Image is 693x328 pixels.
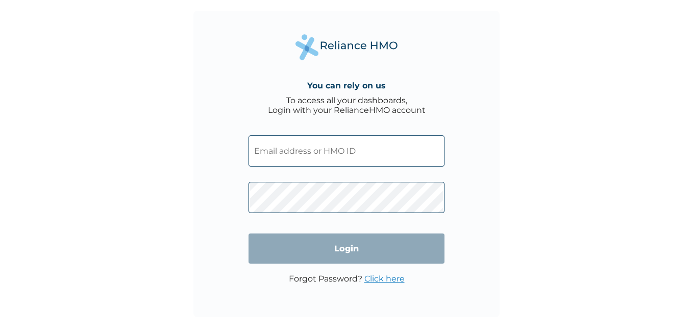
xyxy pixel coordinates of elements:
div: To access all your dashboards, Login with your RelianceHMO account [268,96,426,115]
p: Forgot Password? [289,274,405,284]
input: Email address or HMO ID [249,135,444,167]
input: Login [249,233,444,264]
a: Click here [364,274,405,284]
img: Reliance Health's Logo [295,34,398,60]
h4: You can rely on us [307,81,386,90]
